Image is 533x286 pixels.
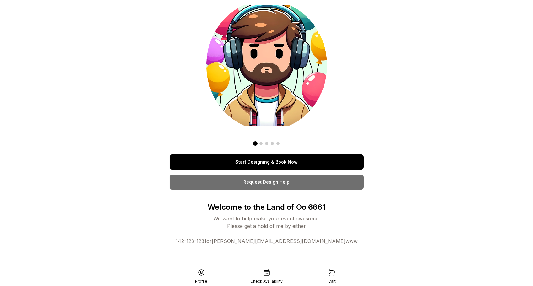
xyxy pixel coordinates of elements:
div: Profile [195,279,207,284]
div: We want to help make your event awesome. Please get a hold of me by either or www [176,215,358,245]
a: [PERSON_NAME][EMAIL_ADDRESS][DOMAIN_NAME] [212,238,345,244]
p: Welcome to the Land of Oo 6661 [176,202,358,212]
div: Check Availability [250,279,283,284]
div: Cart [328,279,336,284]
a: 142-123-1231 [176,238,206,244]
a: Start Designing & Book Now [170,154,364,170]
a: Request Design Help [170,175,364,190]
